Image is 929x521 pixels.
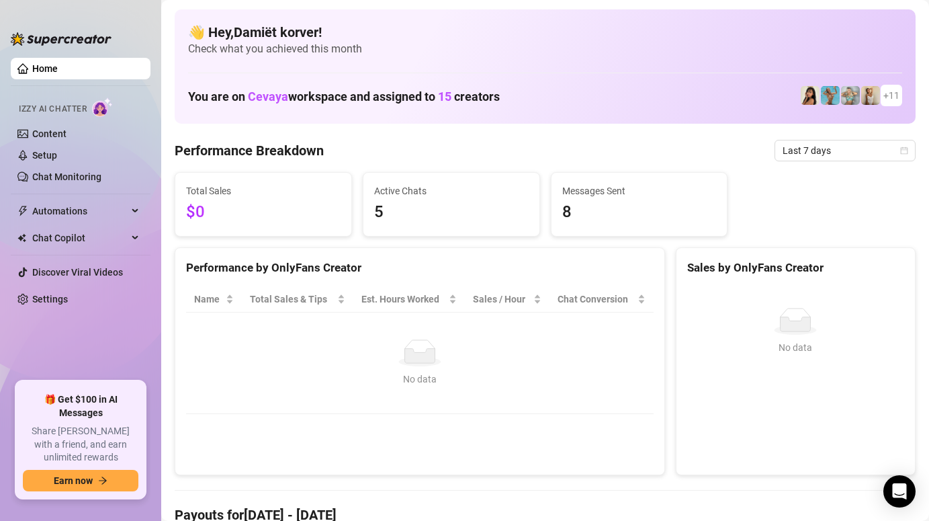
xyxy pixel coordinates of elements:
[175,141,324,160] h4: Performance Breakdown
[32,227,128,249] span: Chat Copilot
[242,286,353,313] th: Total Sales & Tips
[32,128,67,139] a: Content
[562,184,717,198] span: Messages Sent
[32,150,57,161] a: Setup
[23,470,138,491] button: Earn nowarrow-right
[32,63,58,74] a: Home
[693,340,899,355] div: No data
[32,267,123,278] a: Discover Viral Videos
[19,103,87,116] span: Izzy AI Chatter
[861,86,880,105] img: Megan
[186,286,242,313] th: Name
[841,86,860,105] img: Olivia
[687,259,904,277] div: Sales by OnlyFans Creator
[32,294,68,305] a: Settings
[23,393,138,419] span: 🎁 Get $100 in AI Messages
[186,184,341,198] span: Total Sales
[562,200,717,225] span: 8
[23,425,138,465] span: Share [PERSON_NAME] with a friend, and earn unlimited rewards
[54,475,93,486] span: Earn now
[32,200,128,222] span: Automations
[783,141,908,161] span: Last 7 days
[188,23,902,42] h4: 👋 Hey, Damiët korver !
[374,184,529,198] span: Active Chats
[465,286,549,313] th: Sales / Hour
[186,200,341,225] span: $0
[883,475,916,508] div: Open Intercom Messenger
[801,86,820,105] img: Tokyo
[186,259,654,277] div: Performance by OnlyFans Creator
[200,372,640,387] div: No data
[194,292,223,307] span: Name
[821,86,840,105] img: Dominis
[188,89,500,104] h1: You are on workspace and assigned to creators
[250,292,334,307] span: Total Sales & Tips
[17,206,28,216] span: thunderbolt
[883,88,899,103] span: + 11
[98,476,107,485] span: arrow-right
[248,89,288,104] span: Cevaya
[32,171,101,182] a: Chat Monitoring
[549,286,654,313] th: Chat Conversion
[473,292,531,307] span: Sales / Hour
[558,292,635,307] span: Chat Conversion
[92,97,113,117] img: AI Chatter
[188,42,902,56] span: Check what you achieved this month
[438,89,451,104] span: 15
[11,32,112,46] img: logo-BBDzfeDw.svg
[17,233,26,243] img: Chat Copilot
[361,292,447,307] div: Est. Hours Worked
[374,200,529,225] span: 5
[900,147,908,155] span: calendar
